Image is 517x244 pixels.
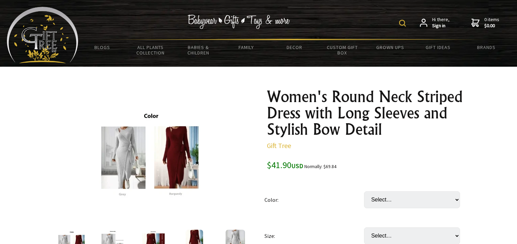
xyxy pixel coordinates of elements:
[126,40,174,60] a: All Plants Collection
[432,17,450,29] span: Hi there,
[78,40,126,54] a: BLOGS
[399,20,406,27] img: product search
[222,40,270,54] a: Family
[91,107,211,202] img: Women's Round Neck Striped Dress with Long Sleeves and Stylish Bow Detail
[304,164,336,169] small: Normally: $69.84
[267,141,291,150] a: Gift Tree
[270,40,318,54] a: Decor
[432,23,450,29] strong: Sign in
[484,16,499,29] span: 0 items
[471,17,499,29] a: 0 items$0.00
[174,40,223,60] a: Babies & Children
[484,23,499,29] strong: $0.00
[318,40,366,60] a: Custom Gift Box
[267,88,466,137] h1: Women's Round Neck Striped Dress with Long Sleeves and Stylish Bow Detail
[7,7,78,63] img: Babyware - Gifts - Toys and more...
[420,17,450,29] a: Hi there,Sign in
[366,40,414,54] a: Grown Ups
[267,159,303,170] span: $41.90
[291,162,303,170] span: USD
[188,15,290,29] img: Babywear - Gifts - Toys & more
[414,40,462,54] a: Gift Ideas
[462,40,510,54] a: Brands
[264,182,364,218] td: Color:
